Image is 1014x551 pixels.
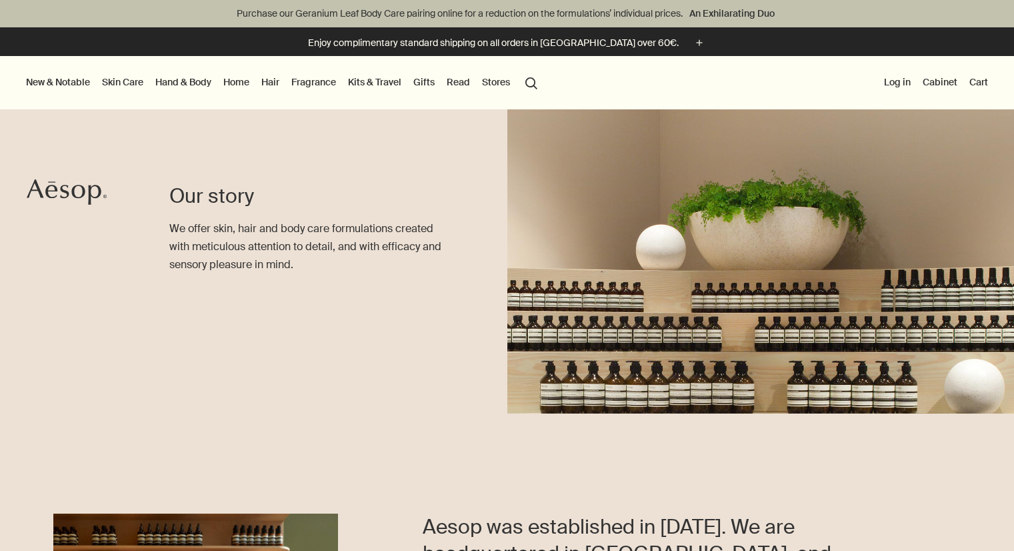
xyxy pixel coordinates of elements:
[881,56,991,109] nav: supplementary
[169,219,454,274] p: We offer skin, hair and body care formulations created with meticulous attention to detail, and w...
[345,73,404,91] a: Kits & Travel
[259,73,282,91] a: Hair
[99,73,146,91] a: Skin Care
[444,73,473,91] a: Read
[920,73,960,91] a: Cabinet
[881,73,913,91] button: Log in
[221,73,252,91] a: Home
[308,36,679,50] p: Enjoy complimentary standard shipping on all orders in [GEOGRAPHIC_DATA] over 60€.
[153,73,214,91] a: Hand & Body
[23,73,93,91] button: New & Notable
[519,69,543,95] button: Open search
[687,6,777,21] a: An Exhilarating Duo
[289,73,339,91] a: Fragrance
[967,73,991,91] button: Cart
[23,56,543,109] nav: primary
[169,183,454,209] h1: Our story
[308,35,707,51] button: Enjoy complimentary standard shipping on all orders in [GEOGRAPHIC_DATA] over 60€.
[27,179,107,205] svg: Aesop
[23,175,110,212] a: Aesop
[411,73,437,91] a: Gifts
[13,7,1001,21] p: Purchase our Geranium Leaf Body Care pairing online for a reduction on the formulations’ individu...
[479,73,513,91] button: Stores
